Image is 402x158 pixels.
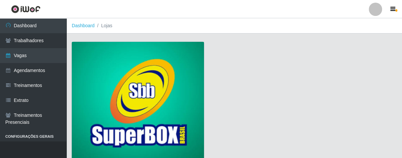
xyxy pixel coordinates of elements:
li: Lojas [95,22,112,29]
img: CoreUI Logo [11,5,41,13]
nav: breadcrumb [66,18,402,34]
a: Dashboard [72,23,95,28]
